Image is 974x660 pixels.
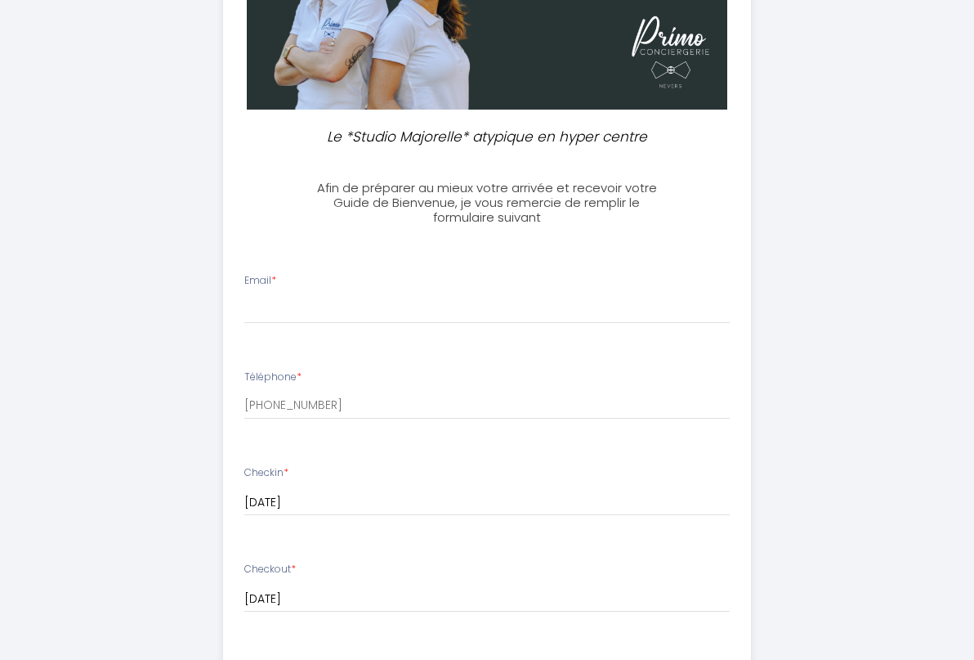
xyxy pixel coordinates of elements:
[244,370,302,385] label: Téléphone
[244,562,296,577] label: Checkout
[244,465,288,481] label: Checkin
[315,181,659,225] h3: Afin de préparer au mieux votre arrivée et recevoir votre Guide de Bienvenue, je vous remercie de...
[244,273,276,289] label: Email
[322,126,652,148] p: Le *Studio Majorelle* atypique en hyper centre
